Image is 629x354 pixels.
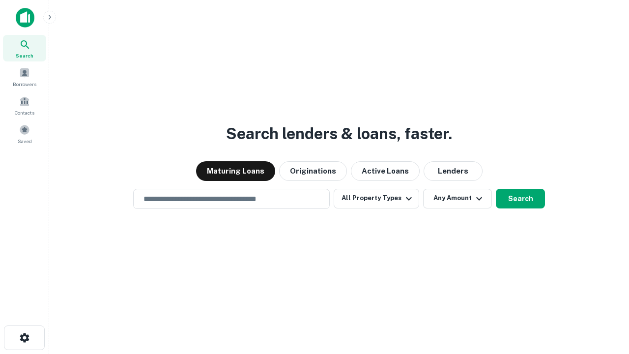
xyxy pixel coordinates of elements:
[424,161,483,181] button: Lenders
[3,92,46,118] a: Contacts
[334,189,419,208] button: All Property Types
[226,122,452,146] h3: Search lenders & loans, faster.
[196,161,275,181] button: Maturing Loans
[18,137,32,145] span: Saved
[13,80,36,88] span: Borrowers
[16,8,34,28] img: capitalize-icon.png
[496,189,545,208] button: Search
[279,161,347,181] button: Originations
[3,63,46,90] a: Borrowers
[351,161,420,181] button: Active Loans
[580,244,629,291] iframe: Chat Widget
[15,109,34,117] span: Contacts
[16,52,33,59] span: Search
[3,35,46,61] a: Search
[3,120,46,147] a: Saved
[423,189,492,208] button: Any Amount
